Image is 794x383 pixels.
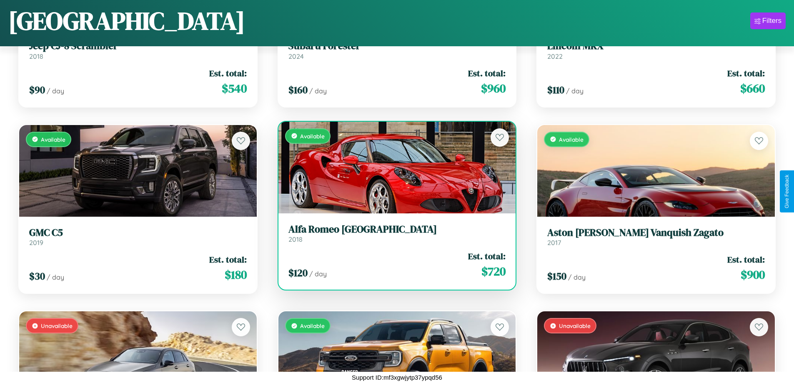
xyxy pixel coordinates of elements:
[222,80,247,97] span: $ 540
[300,322,325,329] span: Available
[288,40,506,60] a: Subaru Forester2024
[547,269,566,283] span: $ 150
[559,322,591,329] span: Unavailable
[300,133,325,140] span: Available
[309,87,327,95] span: / day
[29,40,247,60] a: Jeep CJ-8 Scrambler2018
[547,238,561,247] span: 2017
[29,227,247,247] a: GMC C52019
[288,83,308,97] span: $ 160
[47,87,64,95] span: / day
[566,87,584,95] span: / day
[288,223,506,235] h3: Alfa Romeo [GEOGRAPHIC_DATA]
[8,4,245,38] h1: [GEOGRAPHIC_DATA]
[29,83,45,97] span: $ 90
[225,266,247,283] span: $ 180
[288,266,308,280] span: $ 120
[750,13,786,29] button: Filters
[29,269,45,283] span: $ 30
[547,227,765,247] a: Aston [PERSON_NAME] Vanquish Zagato2017
[288,40,506,52] h3: Subaru Forester
[288,235,303,243] span: 2018
[559,136,584,143] span: Available
[481,263,506,280] span: $ 720
[727,253,765,265] span: Est. total:
[547,227,765,239] h3: Aston [PERSON_NAME] Vanquish Zagato
[784,175,790,208] div: Give Feedback
[547,40,765,52] h3: Lincoln MKX
[47,273,64,281] span: / day
[41,322,73,329] span: Unavailable
[288,223,506,244] a: Alfa Romeo [GEOGRAPHIC_DATA]2018
[740,80,765,97] span: $ 660
[288,52,304,60] span: 2024
[29,40,247,52] h3: Jeep CJ-8 Scrambler
[547,52,563,60] span: 2022
[41,136,65,143] span: Available
[29,52,43,60] span: 2018
[568,273,586,281] span: / day
[309,270,327,278] span: / day
[727,67,765,79] span: Est. total:
[209,67,247,79] span: Est. total:
[547,40,765,60] a: Lincoln MKX2022
[481,80,506,97] span: $ 960
[741,266,765,283] span: $ 900
[468,67,506,79] span: Est. total:
[547,83,564,97] span: $ 110
[209,253,247,265] span: Est. total:
[352,372,442,383] p: Support ID: mf3xgwjytp37ypqd56
[468,250,506,262] span: Est. total:
[762,17,781,25] div: Filters
[29,238,43,247] span: 2019
[29,227,247,239] h3: GMC C5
